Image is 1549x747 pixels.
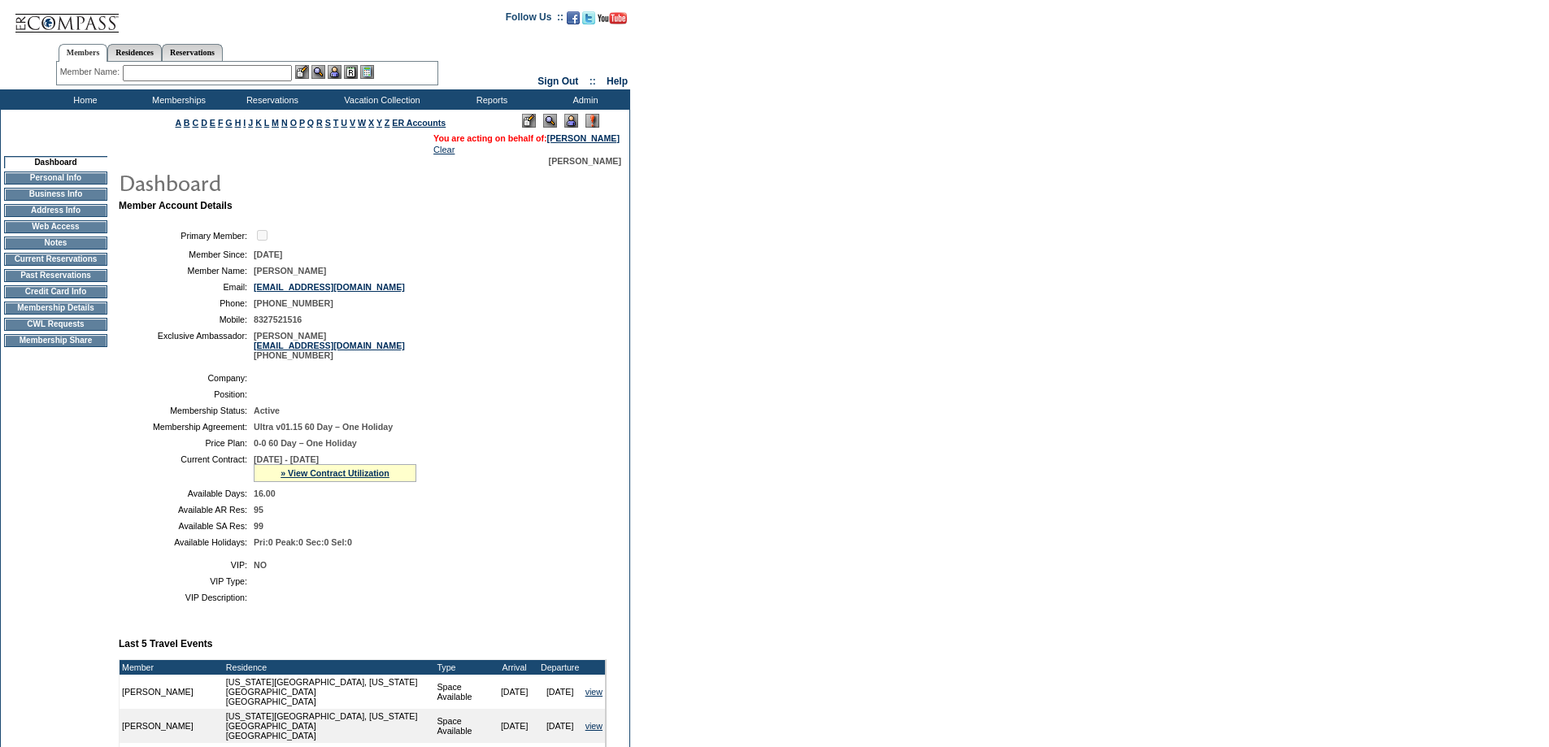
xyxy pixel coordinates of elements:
a: X [368,118,374,128]
img: b_edit.gif [295,65,309,79]
span: [PERSON_NAME] [549,156,621,166]
td: Reports [443,89,537,110]
td: Exclusive Ambassador: [125,331,247,360]
span: Active [254,406,280,415]
td: Vacation Collection [317,89,443,110]
b: Member Account Details [119,200,233,211]
a: U [341,118,347,128]
a: Q [307,118,314,128]
td: Email: [125,282,247,292]
img: Log Concern/Member Elevation [585,114,599,128]
a: Residences [107,44,162,61]
span: [PERSON_NAME] [PHONE_NUMBER] [254,331,405,360]
span: 8327521516 [254,315,302,324]
a: C [192,118,198,128]
img: Edit Mode [522,114,536,128]
a: Subscribe to our YouTube Channel [598,16,627,26]
a: O [290,118,297,128]
a: B [184,118,190,128]
a: F [218,118,224,128]
a: Sign Out [537,76,578,87]
td: Membership Agreement: [125,422,247,432]
img: pgTtlDashboard.gif [118,166,443,198]
span: 0-0 60 Day – One Holiday [254,438,357,448]
td: Reservations [224,89,317,110]
a: W [358,118,366,128]
td: Current Reservations [4,253,107,266]
td: Available SA Res: [125,521,247,531]
td: Business Info [4,188,107,201]
a: M [272,118,279,128]
a: [EMAIL_ADDRESS][DOMAIN_NAME] [254,341,405,350]
td: [US_STATE][GEOGRAPHIC_DATA], [US_STATE][GEOGRAPHIC_DATA] [GEOGRAPHIC_DATA] [224,675,435,709]
a: » View Contract Utilization [281,468,389,478]
a: Become our fan on Facebook [567,16,580,26]
a: Follow us on Twitter [582,16,595,26]
td: Primary Member: [125,228,247,243]
span: [DATE] - [DATE] [254,454,319,464]
span: 99 [254,521,263,531]
td: Available Days: [125,489,247,498]
td: Membership Share [4,334,107,347]
img: Become our fan on Facebook [567,11,580,24]
a: P [299,118,305,128]
td: [DATE] [492,675,537,709]
td: [DATE] [537,675,583,709]
a: E [210,118,215,128]
td: Credit Card Info [4,285,107,298]
td: Past Reservations [4,269,107,282]
a: L [264,118,269,128]
td: Membership Status: [125,406,247,415]
a: Y [376,118,382,128]
a: I [243,118,246,128]
td: [US_STATE][GEOGRAPHIC_DATA], [US_STATE][GEOGRAPHIC_DATA] [GEOGRAPHIC_DATA] [224,709,435,743]
span: [PERSON_NAME] [254,266,326,276]
a: K [255,118,262,128]
td: Membership Details [4,302,107,315]
td: [PERSON_NAME] [120,675,224,709]
img: Impersonate [328,65,342,79]
td: CWL Requests [4,318,107,331]
td: Departure [537,660,583,675]
td: Admin [537,89,630,110]
a: S [325,118,331,128]
td: Type [434,660,491,675]
a: J [248,118,253,128]
a: H [235,118,241,128]
a: R [316,118,323,128]
td: Web Access [4,220,107,233]
a: T [333,118,339,128]
td: VIP: [125,560,247,570]
td: Mobile: [125,315,247,324]
span: Ultra v01.15 60 Day – One Holiday [254,422,393,432]
a: A [176,118,181,128]
a: Help [607,76,628,87]
td: Address Info [4,204,107,217]
a: [PERSON_NAME] [547,133,620,143]
span: You are acting on behalf of: [433,133,620,143]
a: Reservations [162,44,223,61]
td: Current Contract: [125,454,247,482]
img: Follow us on Twitter [582,11,595,24]
a: N [281,118,288,128]
a: view [585,721,603,731]
b: Last 5 Travel Events [119,638,212,649]
td: VIP Type: [125,576,247,586]
td: Residence [224,660,435,675]
img: Subscribe to our YouTube Channel [598,12,627,24]
a: Clear [433,145,455,154]
div: Member Name: [60,65,123,79]
a: Z [385,118,390,128]
a: ER Accounts [392,118,446,128]
a: [EMAIL_ADDRESS][DOMAIN_NAME] [254,282,405,292]
td: Arrival [492,660,537,675]
td: Position: [125,389,247,399]
span: [DATE] [254,250,282,259]
td: [PERSON_NAME] [120,709,224,743]
td: Member Name: [125,266,247,276]
td: Member Since: [125,250,247,259]
span: Pri:0 Peak:0 Sec:0 Sel:0 [254,537,352,547]
a: D [201,118,207,128]
td: Notes [4,237,107,250]
a: view [585,687,603,697]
